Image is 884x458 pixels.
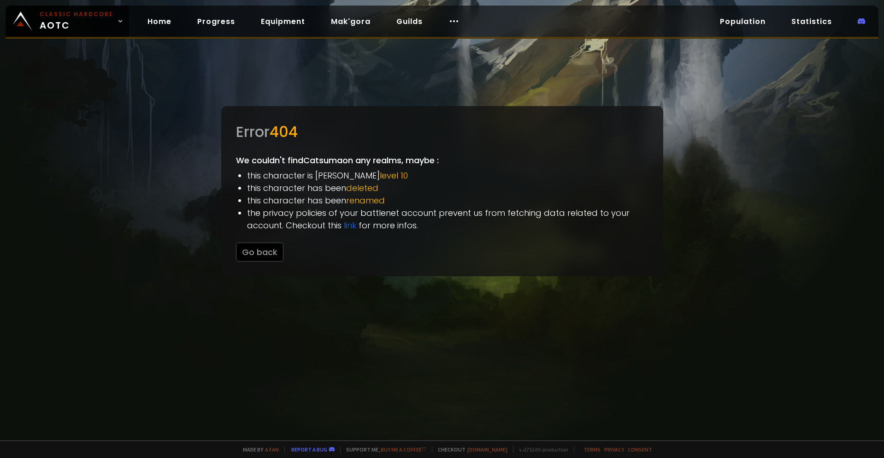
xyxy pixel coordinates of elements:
a: Home [140,12,179,31]
a: a fan [265,446,279,453]
li: the privacy policies of your battlenet account prevent us from fetching data related to your acco... [247,207,648,232]
button: Go back [236,243,283,262]
a: Go back [236,246,283,258]
span: Checkout [432,446,507,453]
small: Classic Hardcore [40,10,113,18]
a: Buy me a coffee [381,446,426,453]
span: v. d752d5 - production [513,446,568,453]
a: Consent [628,446,652,453]
li: this character has been [247,194,648,207]
a: Report a bug [291,446,327,453]
li: this character has been [247,182,648,194]
a: Statistics [784,12,839,31]
span: AOTC [40,10,113,32]
a: [DOMAIN_NAME] [467,446,507,453]
div: Error [236,121,648,143]
li: this character is [PERSON_NAME] [247,169,648,182]
div: We couldn't find Catsuma on any realms, maybe : [221,106,663,276]
a: link [344,220,356,231]
a: Terms [583,446,601,453]
span: level 10 [380,170,408,181]
a: Guilds [389,12,430,31]
a: Progress [190,12,242,31]
span: deleted [346,182,378,194]
span: renamed [346,195,385,206]
a: Classic HardcoreAOTC [6,6,129,37]
span: 404 [270,121,298,142]
a: Mak'gora [324,12,378,31]
a: Population [713,12,773,31]
span: Support me, [340,446,426,453]
a: Privacy [604,446,624,453]
span: Made by [237,446,279,453]
a: Equipment [253,12,312,31]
